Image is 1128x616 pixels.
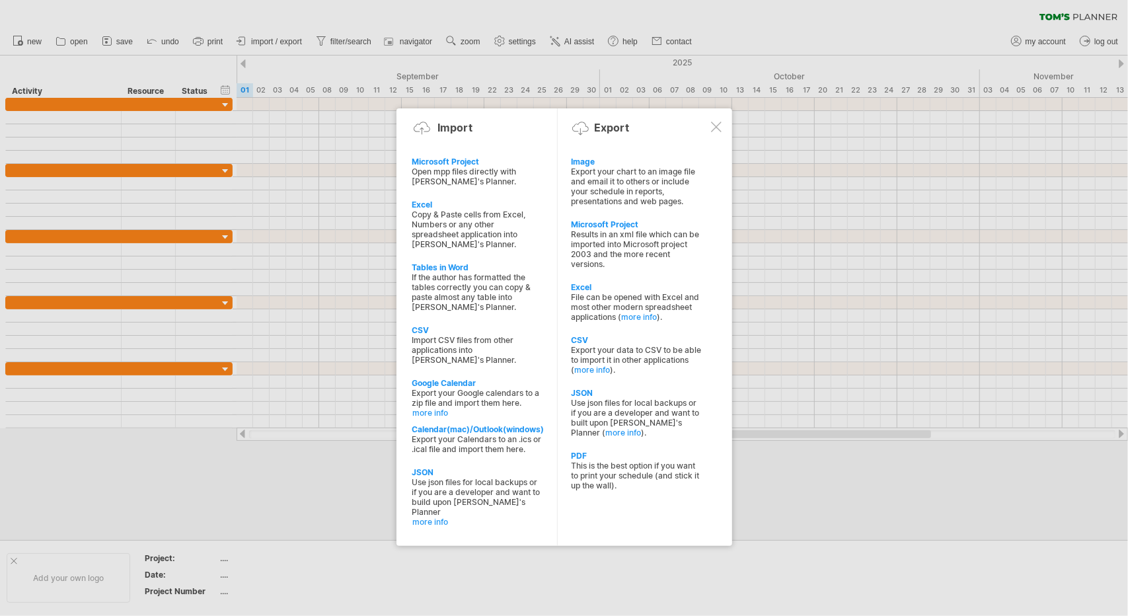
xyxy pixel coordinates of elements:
[412,272,543,312] div: If the author has formatted the tables correctly you can copy & paste almost any table into [PERS...
[412,200,543,210] div: Excel
[574,365,610,375] a: more info
[571,219,702,229] div: Microsoft Project
[412,210,543,249] div: Copy & Paste cells from Excel, Numbers or any other spreadsheet application into [PERSON_NAME]'s ...
[413,517,544,527] a: more info
[605,428,641,438] a: more info
[571,335,702,345] div: CSV
[571,388,702,398] div: JSON
[595,121,630,134] div: Export
[571,398,702,438] div: Use json files for local backups or if you are a developer and want to built upon [PERSON_NAME]'s...
[571,345,702,375] div: Export your data to CSV to be able to import it in other applications ( ).
[621,312,657,322] a: more info
[571,229,702,269] div: Results in an xml file which can be imported into Microsoft project 2003 and the more recent vers...
[571,451,702,461] div: PDF
[413,408,544,418] a: more info
[438,121,473,134] div: Import
[571,282,702,292] div: Excel
[412,262,543,272] div: Tables in Word
[571,461,702,490] div: This is the best option if you want to print your schedule (and stick it up the wall).
[571,157,702,167] div: Image
[571,167,702,206] div: Export your chart to an image file and email it to others or include your schedule in reports, pr...
[571,292,702,322] div: File can be opened with Excel and most other modern spreadsheet applications ( ).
